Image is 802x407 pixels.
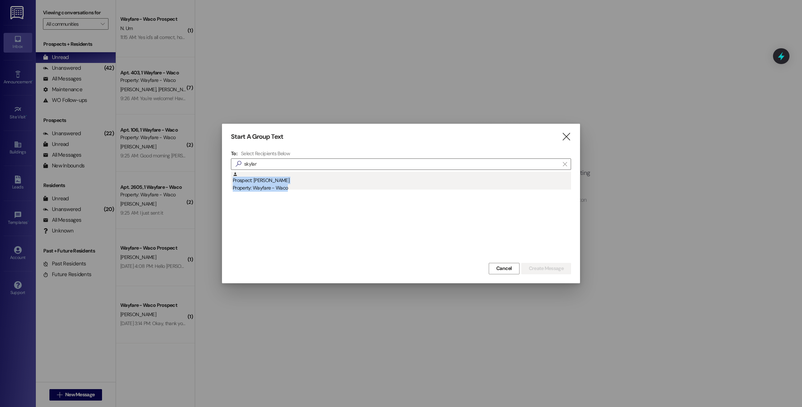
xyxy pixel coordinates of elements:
[231,150,237,157] h3: To:
[529,265,564,272] span: Create Message
[231,172,571,190] div: Prospect: [PERSON_NAME]Property: Wayfare - Waco
[561,133,571,141] i: 
[233,160,244,168] i: 
[233,184,571,192] div: Property: Wayfare - Waco
[496,265,512,272] span: Cancel
[563,161,567,167] i: 
[521,263,571,274] button: Create Message
[489,263,520,274] button: Cancel
[241,150,290,157] h4: Select Recipients Below
[244,159,559,169] input: Search for any contact or apartment
[231,133,283,141] h3: Start A Group Text
[559,159,571,170] button: Clear text
[233,172,571,192] div: Prospect: [PERSON_NAME]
